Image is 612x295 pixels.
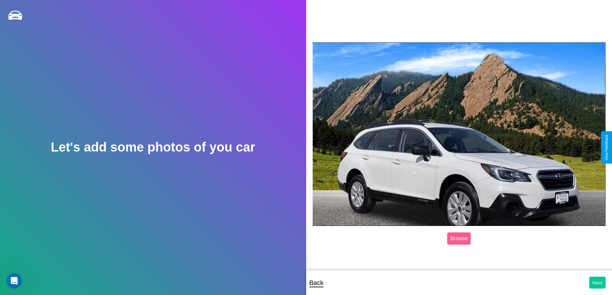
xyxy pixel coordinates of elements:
label: Browse [447,232,471,245]
img: posted [313,42,606,226]
div: Give Feedback [604,134,609,161]
iframe: Intercom live chat [6,273,22,289]
button: Next [589,277,606,289]
h2: Let's add some photos of you car [51,140,255,154]
p: Back [309,277,324,289]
